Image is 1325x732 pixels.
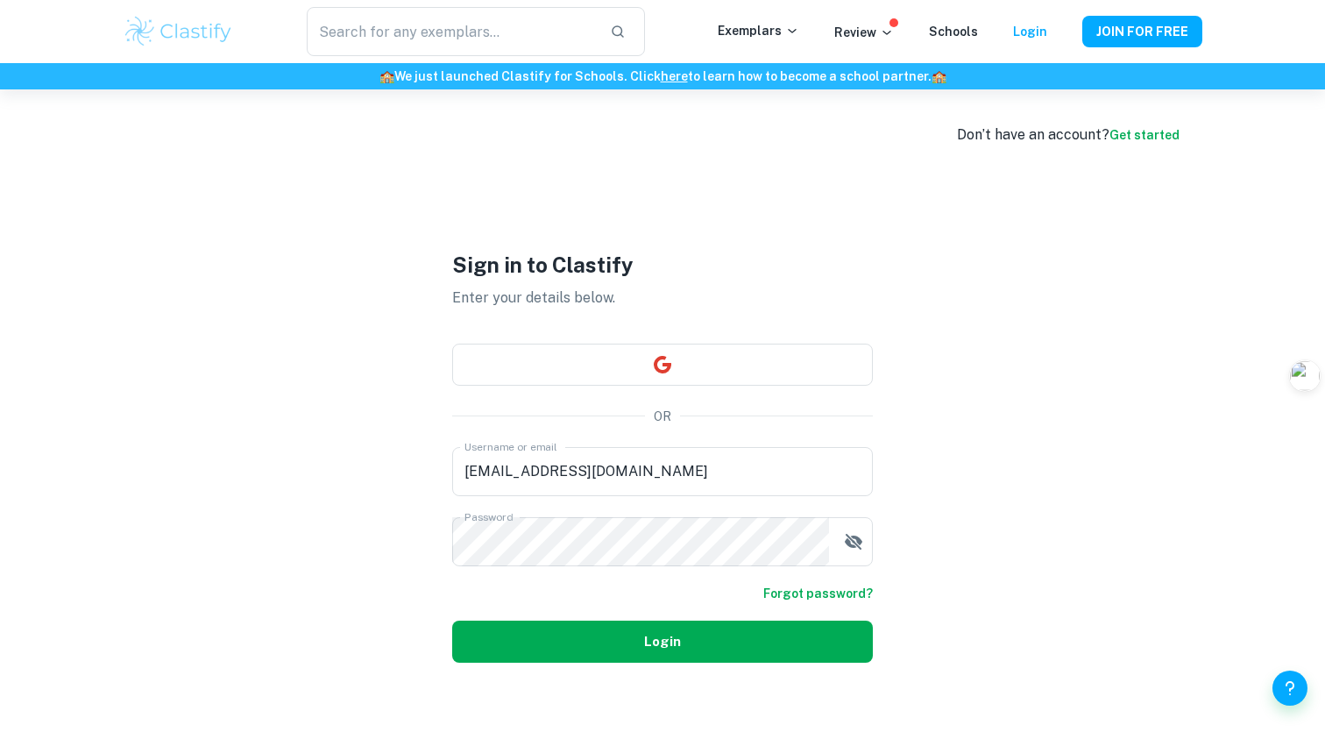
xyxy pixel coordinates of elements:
[661,69,688,83] a: here
[1109,128,1180,142] a: Get started
[452,249,873,281] h1: Sign in to Clastify
[379,69,394,83] span: 🏫
[929,25,978,39] a: Schools
[834,23,894,42] p: Review
[123,14,234,49] img: Clastify logo
[452,621,873,663] button: Login
[4,67,1321,86] h6: We just launched Clastify for Schools. Click to learn how to become a school partner.
[1013,25,1047,39] a: Login
[1082,16,1202,47] button: JOIN FOR FREE
[654,407,671,426] p: OR
[464,439,557,454] label: Username or email
[452,288,873,309] p: Enter your details below.
[763,584,873,603] a: Forgot password?
[307,7,596,56] input: Search for any exemplars...
[932,69,946,83] span: 🏫
[957,124,1180,146] div: Don’t have an account?
[1272,671,1307,706] button: Help and Feedback
[464,509,513,524] label: Password
[718,21,799,40] p: Exemplars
